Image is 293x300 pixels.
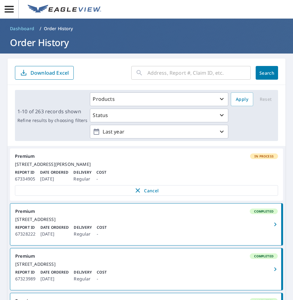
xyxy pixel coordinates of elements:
span: Search [261,70,273,76]
div: [STREET_ADDRESS][PERSON_NAME] [15,162,278,167]
p: Regular [74,230,92,238]
button: Cancel [15,185,278,196]
p: Status [93,111,108,119]
div: [STREET_ADDRESS] [15,261,278,267]
div: Premium [15,253,278,259]
span: In Process [251,154,277,158]
p: Regular [74,275,92,283]
span: Dashboard [10,26,35,32]
button: Apply [231,92,253,106]
p: Cost [96,170,106,175]
img: EV Logo [28,5,101,14]
p: Report ID [15,170,35,175]
p: - [97,275,106,283]
button: Search [256,66,278,80]
p: 1-10 of 263 records shown [17,108,87,115]
span: Cancel [21,187,272,194]
p: Report ID [15,225,35,230]
input: Address, Report #, Claim ID, etc. [147,64,251,82]
p: Cost [97,270,106,275]
div: Premium [15,153,278,159]
p: Delivery [74,225,92,230]
div: Premium [15,209,278,214]
p: [DATE] [40,230,69,238]
p: 67334905 [15,175,35,183]
p: Date Ordered [40,270,69,275]
p: Download Excel [30,69,69,76]
a: EV Logo [24,1,105,18]
p: [DATE] [40,275,69,283]
p: 67328222 [15,230,35,238]
h1: Order History [7,36,286,49]
p: Report ID [15,270,35,275]
a: PremiumCompleted[STREET_ADDRESS]Report ID67323989Date Ordered[DATE]DeliveryRegularCost- [10,248,283,290]
p: Products [93,95,114,103]
button: Products [90,92,228,106]
a: PremiumIn Process[STREET_ADDRESS][PERSON_NAME]Report ID67334905Date Ordered[DATE]DeliveryRegularC... [10,148,283,201]
button: Last year [90,125,228,138]
p: 67323989 [15,275,35,283]
p: - [96,175,106,183]
p: Date Ordered [40,225,69,230]
p: Date Ordered [40,170,68,175]
span: Apply [236,96,248,103]
p: - [97,230,106,238]
li: / [40,25,41,32]
button: Status [90,109,228,122]
p: Delivery [74,270,92,275]
p: Regular [73,175,91,183]
nav: breadcrumb [7,24,286,34]
a: PremiumCompleted[STREET_ADDRESS]Report ID67328222Date Ordered[DATE]DeliveryRegularCost- [10,204,283,245]
p: Order History [44,26,73,32]
div: [STREET_ADDRESS] [15,217,278,222]
p: Cost [97,225,106,230]
p: Refine results by choosing filters [17,118,87,123]
p: Delivery [73,170,91,175]
button: Download Excel [15,66,74,80]
p: [DATE] [40,175,68,183]
span: Completed [250,254,277,258]
p: Last year [100,126,218,137]
span: Completed [250,209,277,213]
a: Dashboard [7,24,37,34]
